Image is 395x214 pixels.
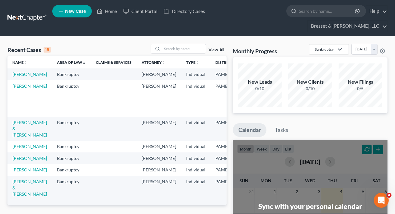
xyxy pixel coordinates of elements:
[186,60,199,65] a: Typeunfold_more
[142,60,165,65] a: Attorneyunfold_more
[137,117,181,141] td: [PERSON_NAME]
[195,61,199,65] i: unfold_more
[387,193,392,198] span: 4
[161,6,208,17] a: Directory Cases
[65,9,86,14] span: New Case
[366,6,387,17] a: Help
[94,6,120,17] a: Home
[238,86,282,92] div: 0/10
[233,123,266,137] a: Calendar
[258,202,362,211] div: Sync with your personal calendar
[137,152,181,164] td: [PERSON_NAME]
[314,47,334,52] div: Bankruptcy
[233,47,277,55] h3: Monthly Progress
[52,176,91,206] td: Bankruptcy
[210,117,241,141] td: PAMB
[181,117,210,141] td: Individual
[288,86,332,92] div: 0/10
[12,167,47,172] a: [PERSON_NAME]
[137,141,181,152] td: [PERSON_NAME]
[52,152,91,164] td: Bankruptcy
[181,80,210,117] td: Individual
[210,176,241,206] td: PAMB
[210,68,241,80] td: PAMB
[210,152,241,164] td: PAMB
[308,21,387,32] a: Bresset & [PERSON_NAME], LLC
[181,68,210,80] td: Individual
[12,83,47,89] a: [PERSON_NAME]
[52,141,91,152] td: Bankruptcy
[137,164,181,175] td: [PERSON_NAME]
[374,193,389,208] iframe: Intercom live chat
[210,164,241,175] td: PAMB
[52,117,91,141] td: Bankruptcy
[339,86,382,92] div: 0/5
[12,144,47,149] a: [PERSON_NAME]
[120,6,161,17] a: Client Portal
[339,78,382,86] div: New Filings
[215,60,236,65] a: Districtunfold_more
[12,120,47,137] a: [PERSON_NAME] & [PERSON_NAME]
[209,48,224,52] a: View All
[181,164,210,175] td: Individual
[91,56,137,68] th: Claims & Services
[82,61,86,65] i: unfold_more
[137,80,181,117] td: [PERSON_NAME]
[52,80,91,117] td: Bankruptcy
[238,78,282,86] div: New Leads
[24,61,27,65] i: unfold_more
[210,141,241,152] td: PAMB
[52,164,91,175] td: Bankruptcy
[181,141,210,152] td: Individual
[57,60,86,65] a: Area of Lawunfold_more
[181,176,210,206] td: Individual
[181,152,210,164] td: Individual
[12,72,47,77] a: [PERSON_NAME]
[52,68,91,80] td: Bankruptcy
[137,68,181,80] td: [PERSON_NAME]
[210,80,241,117] td: PAMB
[12,179,47,197] a: [PERSON_NAME] & [PERSON_NAME]
[137,176,181,206] td: [PERSON_NAME]
[44,47,51,53] div: 15
[162,44,206,53] input: Search by name...
[7,46,51,53] div: Recent Cases
[288,78,332,86] div: New Clients
[12,60,27,65] a: Nameunfold_more
[299,5,356,17] input: Search by name...
[269,123,294,137] a: Tasks
[162,61,165,65] i: unfold_more
[12,156,47,161] a: [PERSON_NAME]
